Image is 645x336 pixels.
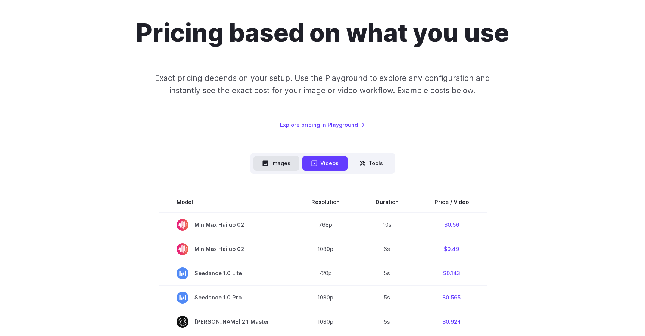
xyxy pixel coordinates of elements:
td: 1080p [293,310,358,334]
span: Seedance 1.0 Lite [177,267,275,279]
td: $0.143 [417,261,487,285]
td: 720p [293,261,358,285]
button: Images [253,156,299,170]
td: $0.49 [417,237,487,261]
h1: Pricing based on what you use [136,18,509,48]
td: 5s [358,310,417,334]
td: $0.565 [417,285,487,310]
td: $0.924 [417,310,487,334]
button: Tools [350,156,392,170]
td: 5s [358,285,417,310]
th: Duration [358,192,417,213]
p: Exact pricing depends on your setup. Use the Playground to explore any configuration and instantl... [141,72,504,97]
td: 768p [293,213,358,237]
td: 5s [358,261,417,285]
td: 1080p [293,237,358,261]
th: Price / Video [417,192,487,213]
th: Resolution [293,192,358,213]
td: 10s [358,213,417,237]
span: MiniMax Hailuo 02 [177,243,275,255]
td: 1080p [293,285,358,310]
a: Explore pricing in Playground [280,120,365,129]
span: MiniMax Hailuo 02 [177,219,275,231]
span: [PERSON_NAME] 2.1 Master [177,316,275,328]
td: $0.56 [417,213,487,237]
td: 6s [358,237,417,261]
span: Seedance 1.0 Pro [177,292,275,304]
button: Videos [302,156,348,170]
th: Model [159,192,293,213]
